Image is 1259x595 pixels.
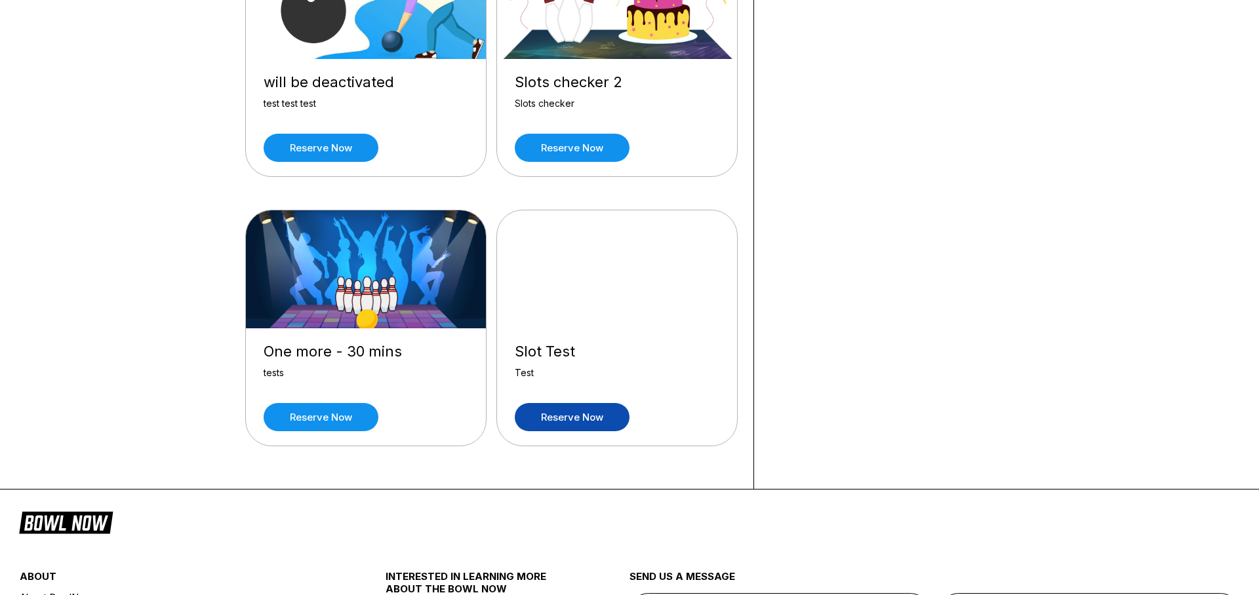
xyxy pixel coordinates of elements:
a: Reserve now [264,403,378,431]
img: Slot Test [497,210,738,328]
a: Reserve now [264,134,378,162]
a: Reserve now [515,134,629,162]
img: One more - 30 mins [246,210,487,328]
div: Test [515,367,719,390]
a: Reserve now [515,403,629,431]
div: tests [264,367,468,390]
div: test test test [264,98,468,121]
div: will be deactivated [264,73,468,91]
div: send us a message [629,570,1239,593]
div: Slot Test [515,343,719,360]
div: about [20,570,325,589]
div: One more - 30 mins [264,343,468,360]
div: Slots checker [515,98,719,121]
div: Slots checker 2 [515,73,719,91]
